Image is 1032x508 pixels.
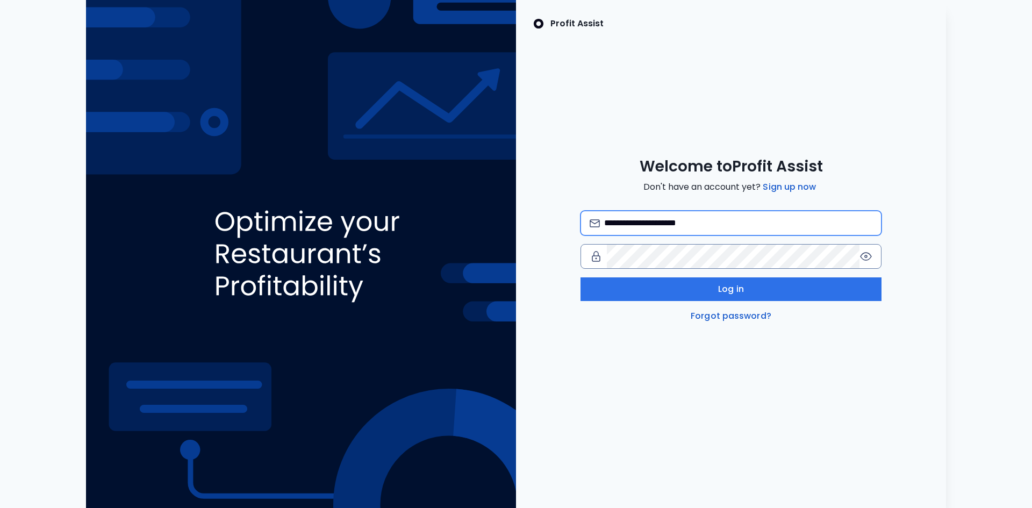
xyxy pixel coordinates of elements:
[590,219,600,227] img: email
[550,17,604,30] p: Profit Assist
[718,283,744,296] span: Log in
[533,17,544,30] img: SpotOn Logo
[580,277,881,301] button: Log in
[640,157,823,176] span: Welcome to Profit Assist
[689,310,773,323] a: Forgot password?
[643,181,818,194] span: Don't have an account yet?
[761,181,818,194] a: Sign up now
